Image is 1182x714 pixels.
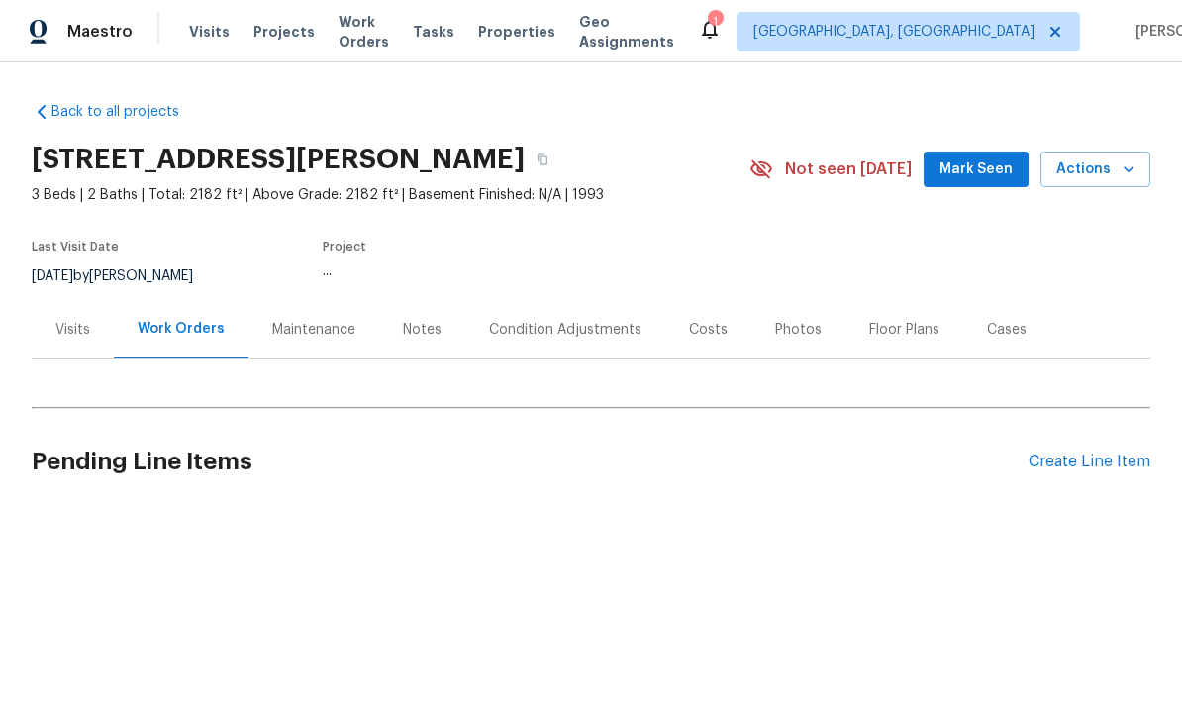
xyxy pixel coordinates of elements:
[32,416,1029,508] h2: Pending Line Items
[1029,453,1150,471] div: Create Line Item
[489,320,641,340] div: Condition Adjustments
[55,320,90,340] div: Visits
[924,152,1029,188] button: Mark Seen
[403,320,442,340] div: Notes
[272,320,355,340] div: Maintenance
[323,264,703,278] div: ...
[775,320,822,340] div: Photos
[67,22,133,42] span: Maestro
[753,22,1034,42] span: [GEOGRAPHIC_DATA], [GEOGRAPHIC_DATA]
[413,25,454,39] span: Tasks
[1040,152,1150,188] button: Actions
[32,269,73,283] span: [DATE]
[189,22,230,42] span: Visits
[1056,157,1134,182] span: Actions
[785,159,912,179] span: Not seen [DATE]
[708,12,722,32] div: 1
[339,12,389,51] span: Work Orders
[987,320,1027,340] div: Cases
[253,22,315,42] span: Projects
[32,264,217,288] div: by [PERSON_NAME]
[689,320,728,340] div: Costs
[32,185,749,205] span: 3 Beds | 2 Baths | Total: 2182 ft² | Above Grade: 2182 ft² | Basement Finished: N/A | 1993
[579,12,674,51] span: Geo Assignments
[525,142,560,177] button: Copy Address
[32,241,119,253] span: Last Visit Date
[32,102,222,122] a: Back to all projects
[32,150,525,169] h2: [STREET_ADDRESS][PERSON_NAME]
[138,319,225,339] div: Work Orders
[478,22,555,42] span: Properties
[939,157,1013,182] span: Mark Seen
[323,241,366,253] span: Project
[869,320,939,340] div: Floor Plans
